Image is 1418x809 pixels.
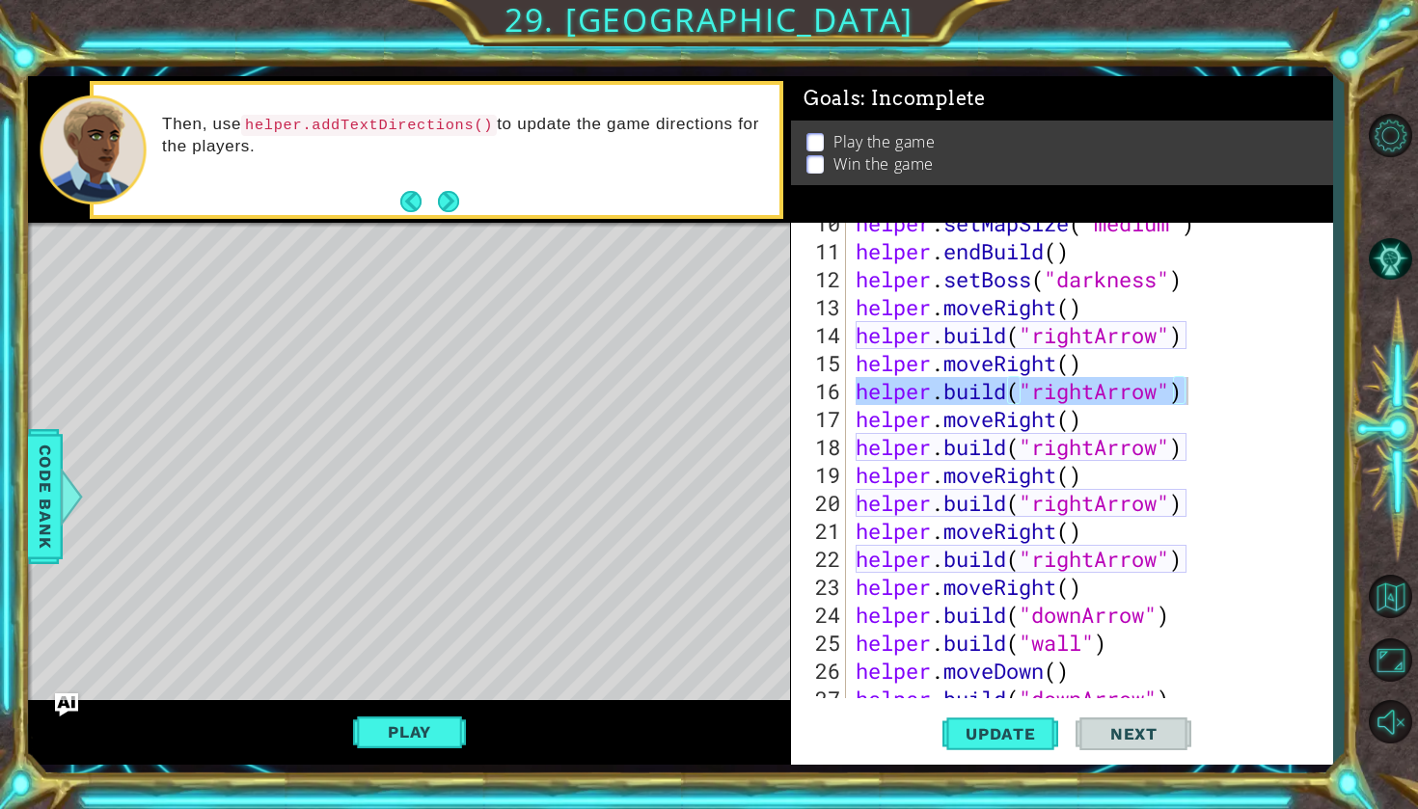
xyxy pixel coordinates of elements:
button: Unmute [1362,693,1418,749]
div: 16 [795,377,846,405]
div: 20 [795,489,846,517]
button: Play [353,714,466,750]
button: Back to Map [1362,568,1418,624]
button: AI Hint [1362,231,1418,287]
button: Next [1076,707,1191,761]
span: Code Bank [30,437,61,554]
p: Win the game [833,153,934,175]
div: 21 [795,517,846,545]
a: Back to Map [1362,565,1418,629]
button: Back [400,191,438,212]
button: Level Options [1362,108,1418,164]
div: 26 [795,657,846,685]
div: 10 [795,209,846,237]
span: Next [1091,724,1177,743]
div: 18 [795,433,846,461]
span: Update [946,724,1055,743]
div: 25 [795,629,846,657]
span: : Incomplete [860,87,985,110]
div: 24 [795,601,846,629]
div: Level Map [28,223,919,791]
div: 12 [795,265,846,293]
div: 13 [795,293,846,321]
div: 23 [795,573,846,601]
div: 15 [795,349,846,377]
button: Ask AI [55,693,78,716]
button: Maximize Browser [1362,632,1418,688]
p: Then, use to update the game directions for the players. [162,114,766,157]
code: helper.addTextDirections() [241,115,497,136]
div: 17 [795,405,846,433]
div: 14 [795,321,846,349]
button: Update [942,707,1058,761]
div: 27 [795,685,846,713]
div: 19 [795,461,846,489]
span: Goals [804,87,986,111]
div: 22 [795,545,846,573]
button: Next [438,191,459,212]
p: Play the game [833,131,935,152]
div: 11 [795,237,846,265]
